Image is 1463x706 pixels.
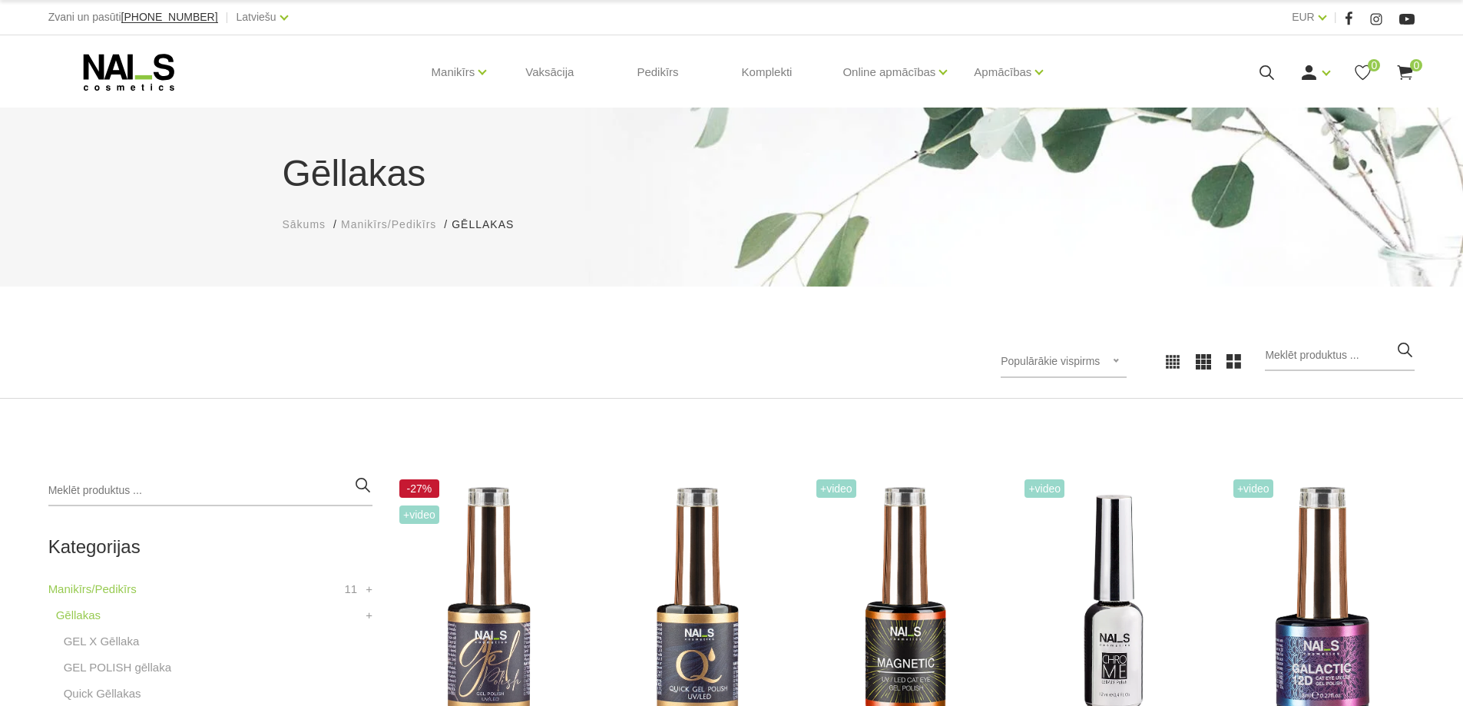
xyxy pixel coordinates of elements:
span: Populārākie vispirms [1001,355,1100,367]
a: Vaksācija [513,35,586,109]
a: Apmācības [974,41,1031,103]
div: Zvani un pasūti [48,8,218,27]
span: Sākums [283,218,326,230]
a: Pedikīrs [624,35,690,109]
h2: Kategorijas [48,537,372,557]
a: Manikīrs [432,41,475,103]
a: Sākums [283,217,326,233]
span: +Video [399,505,439,524]
a: GEL POLISH gēllaka [64,658,171,677]
span: | [226,8,229,27]
a: EUR [1292,8,1315,26]
input: Meklēt produktus ... [48,476,372,506]
span: +Video [816,479,856,498]
a: 0 [1395,63,1415,82]
a: GEL X Gēllaka [64,632,140,651]
a: [PHONE_NUMBER] [121,12,218,23]
a: Latviešu [237,8,276,26]
a: + [366,580,372,598]
span: [PHONE_NUMBER] [121,11,218,23]
a: Manikīrs/Pedikīrs [48,580,137,598]
a: Komplekti [730,35,805,109]
a: Online apmācības [842,41,935,103]
a: 0 [1353,63,1372,82]
span: +Video [1233,479,1273,498]
span: 0 [1368,59,1380,71]
li: Gēllakas [452,217,529,233]
a: Quick Gēllakas [64,684,141,703]
span: -27% [399,479,439,498]
input: Meklēt produktus ... [1265,340,1415,371]
span: 11 [344,580,357,598]
span: Manikīrs/Pedikīrs [341,218,436,230]
span: | [1334,8,1337,27]
span: +Video [1024,479,1064,498]
a: + [366,606,372,625]
h1: Gēllakas [283,146,1181,201]
a: Gēllakas [56,606,101,625]
span: 0 [1410,59,1422,71]
a: Manikīrs/Pedikīrs [341,217,436,233]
